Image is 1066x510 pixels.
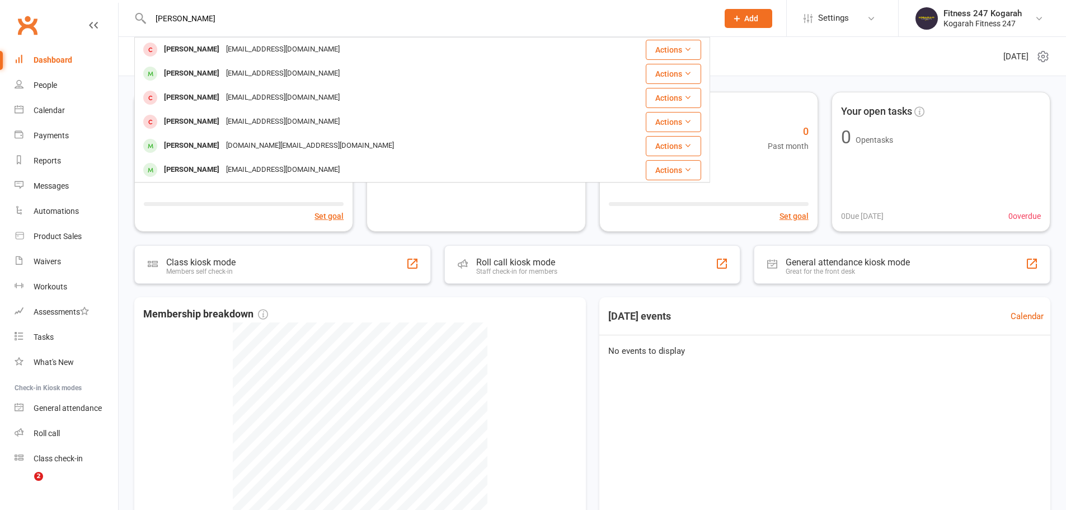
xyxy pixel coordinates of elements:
[11,472,38,499] iframe: Intercom live chat
[15,174,118,199] a: Messages
[943,18,1022,29] div: Kogarah Fitness 247
[34,156,61,165] div: Reports
[34,333,54,341] div: Tasks
[13,11,41,39] a: Clubworx
[161,90,223,106] div: [PERSON_NAME]
[15,446,118,471] a: Class kiosk mode
[15,300,118,325] a: Assessments
[15,199,118,224] a: Automations
[161,114,223,130] div: [PERSON_NAME]
[786,257,910,268] div: General attendance kiosk mode
[34,429,60,438] div: Roll call
[856,135,893,144] span: Open tasks
[166,257,236,268] div: Class kiosk mode
[223,138,397,154] div: [DOMAIN_NAME][EMAIL_ADDRESS][DOMAIN_NAME]
[34,404,102,413] div: General attendance
[646,160,701,180] button: Actions
[818,6,849,31] span: Settings
[223,41,343,58] div: [EMAIL_ADDRESS][DOMAIN_NAME]
[34,358,74,367] div: What's New
[476,268,557,275] div: Staff check-in for members
[841,210,884,222] span: 0 Due [DATE]
[768,124,809,140] span: 0
[15,98,118,123] a: Calendar
[1011,310,1044,323] a: Calendar
[15,274,118,300] a: Workouts
[34,81,57,90] div: People
[34,307,89,316] div: Assessments
[1008,210,1041,222] span: 0 overdue
[779,210,809,222] button: Set goal
[595,335,1055,367] div: No events to display
[15,396,118,421] a: General attendance kiosk mode
[943,8,1022,18] div: Fitness 247 Kogarah
[646,112,701,132] button: Actions
[223,90,343,106] div: [EMAIL_ADDRESS][DOMAIN_NAME]
[15,123,118,148] a: Payments
[34,106,65,115] div: Calendar
[34,454,83,463] div: Class check-in
[143,306,268,322] span: Membership breakdown
[15,350,118,375] a: What's New
[15,325,118,350] a: Tasks
[841,104,912,120] span: Your open tasks
[476,257,557,268] div: Roll call kiosk mode
[786,268,910,275] div: Great for the front desk
[1003,50,1029,63] span: [DATE]
[34,55,72,64] div: Dashboard
[147,11,710,26] input: Search...
[646,40,701,60] button: Actions
[223,65,343,82] div: [EMAIL_ADDRESS][DOMAIN_NAME]
[646,64,701,84] button: Actions
[314,210,344,222] button: Set goal
[223,114,343,130] div: [EMAIL_ADDRESS][DOMAIN_NAME]
[166,268,236,275] div: Members self check-in
[725,9,772,28] button: Add
[34,257,61,266] div: Waivers
[161,162,223,178] div: [PERSON_NAME]
[34,232,82,241] div: Product Sales
[34,472,43,481] span: 2
[34,207,79,216] div: Automations
[34,131,69,140] div: Payments
[161,41,223,58] div: [PERSON_NAME]
[15,148,118,174] a: Reports
[161,65,223,82] div: [PERSON_NAME]
[915,7,938,30] img: thumb_image1749097489.png
[768,140,809,152] span: Past month
[15,421,118,446] a: Roll call
[744,14,758,23] span: Add
[34,181,69,190] div: Messages
[646,136,701,156] button: Actions
[15,48,118,73] a: Dashboard
[161,138,223,154] div: [PERSON_NAME]
[599,306,680,326] h3: [DATE] events
[15,249,118,274] a: Waivers
[15,224,118,249] a: Product Sales
[841,128,851,146] div: 0
[15,73,118,98] a: People
[223,162,343,178] div: [EMAIL_ADDRESS][DOMAIN_NAME]
[646,88,701,108] button: Actions
[34,282,67,291] div: Workouts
